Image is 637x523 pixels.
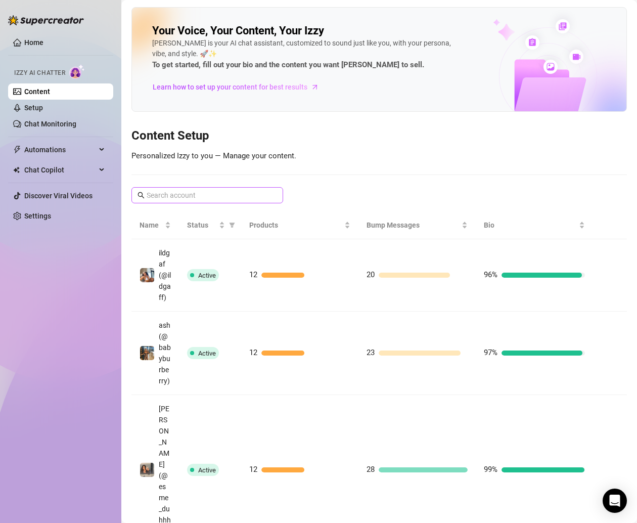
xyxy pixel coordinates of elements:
[24,162,96,178] span: Chat Copilot
[138,192,145,199] span: search
[152,79,327,95] a: Learn how to set up your content for best results
[484,465,497,474] span: 99%
[8,15,84,25] img: logo-BBDzfeDw.svg
[140,268,154,282] img: ildgaf (@ildgaff)
[131,211,179,239] th: Name
[159,321,171,385] span: ash (@babyburberry)
[227,217,237,233] span: filter
[152,24,324,38] h2: Your Voice, Your Content, Your Izzy
[476,211,593,239] th: Bio
[603,489,627,513] div: Open Intercom Messenger
[24,104,43,112] a: Setup
[24,142,96,158] span: Automations
[13,166,20,173] img: Chat Copilot
[484,348,497,357] span: 97%
[484,270,497,279] span: 96%
[484,220,577,231] span: Bio
[198,272,216,279] span: Active
[249,465,257,474] span: 12
[24,88,50,96] a: Content
[241,211,358,239] th: Products
[140,346,154,360] img: ash (@babyburberry)
[14,68,65,78] span: Izzy AI Chatter
[159,249,171,301] span: ildgaf (@ildgaff)
[13,146,21,154] span: thunderbolt
[153,81,307,93] span: Learn how to set up your content for best results
[470,8,626,111] img: ai-chatter-content-library-cLFOSyPT.png
[152,60,424,69] strong: To get started, fill out your bio and the content you want [PERSON_NAME] to sell.
[131,128,627,144] h3: Content Setup
[367,270,375,279] span: 20
[367,348,375,357] span: 23
[69,64,85,79] img: AI Chatter
[229,222,235,228] span: filter
[249,270,257,279] span: 12
[249,220,342,231] span: Products
[131,151,296,160] span: Personalized Izzy to you — Manage your content.
[367,465,375,474] span: 28
[24,212,51,220] a: Settings
[367,220,460,231] span: Bump Messages
[24,38,43,47] a: Home
[152,38,456,71] div: [PERSON_NAME] is your AI chat assistant, customized to sound just like you, with your persona, vi...
[140,463,154,477] img: Esmeralda (@esme_duhhh)
[310,82,320,92] span: arrow-right
[249,348,257,357] span: 12
[24,120,76,128] a: Chat Monitoring
[24,192,93,200] a: Discover Viral Videos
[358,211,476,239] th: Bump Messages
[179,211,241,239] th: Status
[147,190,269,201] input: Search account
[198,350,216,357] span: Active
[140,220,163,231] span: Name
[198,466,216,474] span: Active
[187,220,217,231] span: Status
